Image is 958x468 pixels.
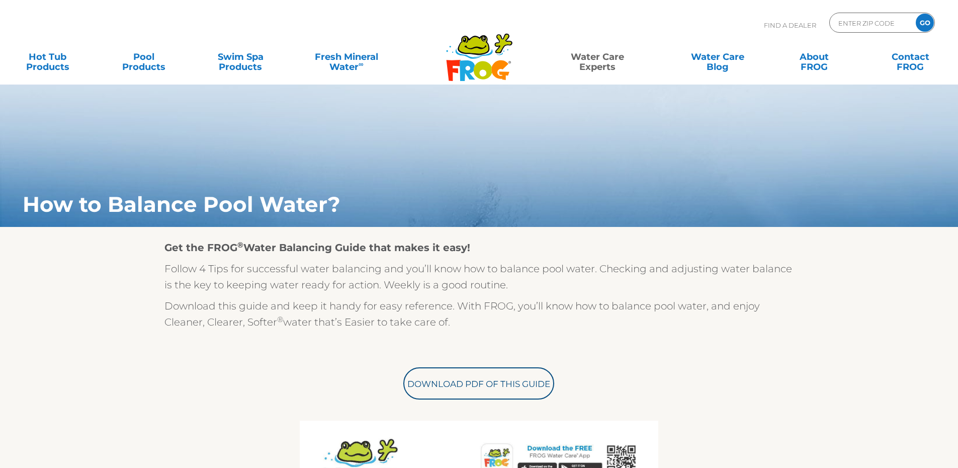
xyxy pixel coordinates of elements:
a: Fresh MineralWater∞ [299,47,393,67]
p: Download this guide and keep it handy for easy reference. With FROG, you’ll know how to balance p... [164,298,793,330]
a: Water CareBlog [680,47,755,67]
a: ContactFROG [873,47,948,67]
sup: ® [237,240,243,250]
a: Hot TubProducts [10,47,85,67]
img: Frog Products Logo [441,20,518,82]
strong: Get the FROG Water Balancing Guide that makes it easy! [164,242,470,254]
h1: How to Balance Pool Water? [23,192,856,216]
a: Water CareExperts [537,47,658,67]
a: Download PDF of this Guide [403,367,554,400]
a: Swim SpaProducts [203,47,278,67]
sup: ® [277,315,283,324]
p: Find A Dealer [764,13,816,38]
input: GO [916,14,934,32]
p: Follow 4 Tips for successful water balancing and you’ll know how to balance pool water. Checking ... [164,261,793,293]
a: PoolProducts [107,47,182,67]
a: AboutFROG [776,47,851,67]
sup: ∞ [359,60,364,68]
